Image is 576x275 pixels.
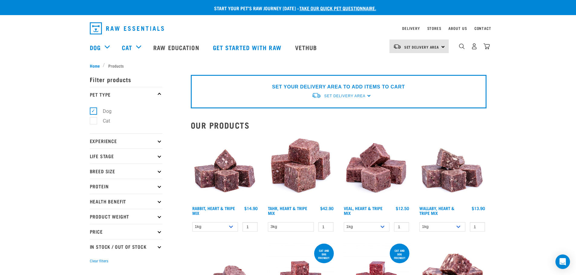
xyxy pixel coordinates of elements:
nav: breadcrumbs [90,62,487,69]
img: home-icon@2x.png [483,43,490,50]
p: In Stock / Out Of Stock [90,239,162,254]
a: Cat [122,43,132,52]
a: Stores [427,27,441,29]
label: Dog [93,107,114,115]
div: $13.90 [472,206,485,211]
h2: Our Products [191,120,487,130]
img: user.png [471,43,477,50]
a: Dog [90,43,101,52]
span: Home [90,62,100,69]
div: $14.90 [244,206,258,211]
a: Get started with Raw [207,35,289,59]
div: cat and dog friendly! [314,246,334,262]
p: Product Weight [90,209,162,224]
a: Contact [474,27,491,29]
p: Filter products [90,72,162,87]
img: Cubes [342,135,411,203]
img: 1174 Wallaby Heart Tripe Mix 01 [418,135,487,203]
p: SET YOUR DELIVERY AREA TO ADD ITEMS TO CART [272,83,405,91]
label: Cat [93,117,112,125]
a: Vethub [289,35,325,59]
p: Pet Type [90,87,162,102]
a: take our quick pet questionnaire. [299,7,376,9]
div: Cat and dog friendly! [390,246,409,262]
a: Tahr, Heart & Tripe Mix [268,207,307,214]
p: Protein [90,179,162,194]
span: Set Delivery Area [404,46,439,48]
img: Tahr Heart Tripe Mix 01 [266,135,335,203]
img: van-moving.png [311,92,321,99]
a: Rabbit, Heart & Tripe Mix [192,207,235,214]
input: 1 [470,222,485,232]
input: 1 [242,222,258,232]
img: Raw Essentials Logo [90,22,164,34]
input: 1 [394,222,409,232]
div: Open Intercom Messenger [555,254,570,269]
a: Wallaby, Heart & Tripe Mix [419,207,454,214]
p: Price [90,224,162,239]
img: home-icon-1@2x.png [459,43,465,49]
nav: dropdown navigation [85,20,491,37]
a: Delivery [402,27,420,29]
button: Clear filters [90,258,108,264]
a: Home [90,62,103,69]
p: Health Benefit [90,194,162,209]
div: $42.90 [320,206,334,211]
img: van-moving.png [393,44,401,49]
span: Set Delivery Area [324,94,365,98]
a: About Us [448,27,467,29]
div: $12.50 [396,206,409,211]
input: 1 [318,222,334,232]
p: Experience [90,133,162,149]
a: Raw Education [147,35,207,59]
a: Veal, Heart & Tripe Mix [344,207,382,214]
img: 1175 Rabbit Heart Tripe Mix 01 [191,135,259,203]
p: Breed Size [90,164,162,179]
p: Life Stage [90,149,162,164]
